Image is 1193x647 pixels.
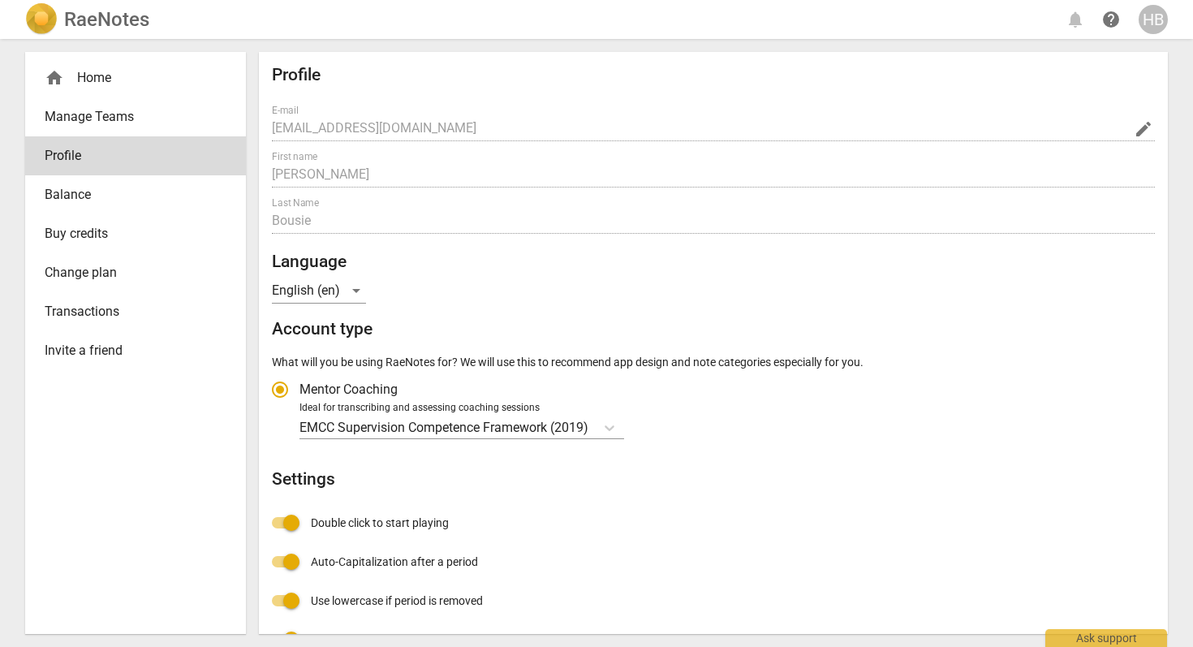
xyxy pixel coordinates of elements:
button: Change Email [1132,118,1155,140]
a: LogoRaeNotes [25,3,149,36]
span: Transactions [45,302,213,321]
div: English (en) [272,278,366,304]
div: Ask support [1045,629,1167,647]
span: Use lowercase if period is removed [311,593,483,610]
label: E-mail [272,106,299,115]
a: Profile [25,136,246,175]
a: Balance [25,175,246,214]
a: Help [1096,5,1126,34]
div: Home [25,58,246,97]
button: HB [1139,5,1168,34]
span: Invite a friend [45,341,213,360]
span: Mentor Coaching [299,380,398,399]
a: Buy credits [25,214,246,253]
label: Last Name [272,198,319,208]
div: Ideal for transcribing and assessing coaching sessions [299,401,1150,416]
h2: RaeNotes [64,8,149,31]
h2: Account type [272,319,1155,339]
span: help [1101,10,1121,29]
a: Change plan [25,253,246,292]
span: Buy credits [45,224,213,244]
span: Profile [45,146,213,166]
a: Invite a friend [25,331,246,370]
h2: Language [272,252,1155,272]
p: EMCC Supervision Competence Framework (2019) [299,418,588,437]
a: Manage Teams [25,97,246,136]
label: First name [272,152,317,162]
h2: Settings [272,469,1155,490]
span: Balance [45,185,213,205]
span: Auto-Capitalization after a period [311,554,478,571]
a: Transactions [25,292,246,331]
div: Home [45,68,213,88]
span: Change plan [45,263,213,283]
img: Logo [25,3,58,36]
span: Manage Teams [45,107,213,127]
p: What will you be using RaeNotes for? We will use this to recommend app design and note categories... [272,354,1155,371]
span: Double click to start playing [311,515,449,532]
input: Ideal for transcribing and assessing coaching sessionsEMCC Supervision Competence Framework (2019) [590,420,593,435]
h2: Profile [272,65,1155,85]
span: home [45,68,64,88]
div: Account type [272,370,1155,439]
span: edit [1134,119,1153,139]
